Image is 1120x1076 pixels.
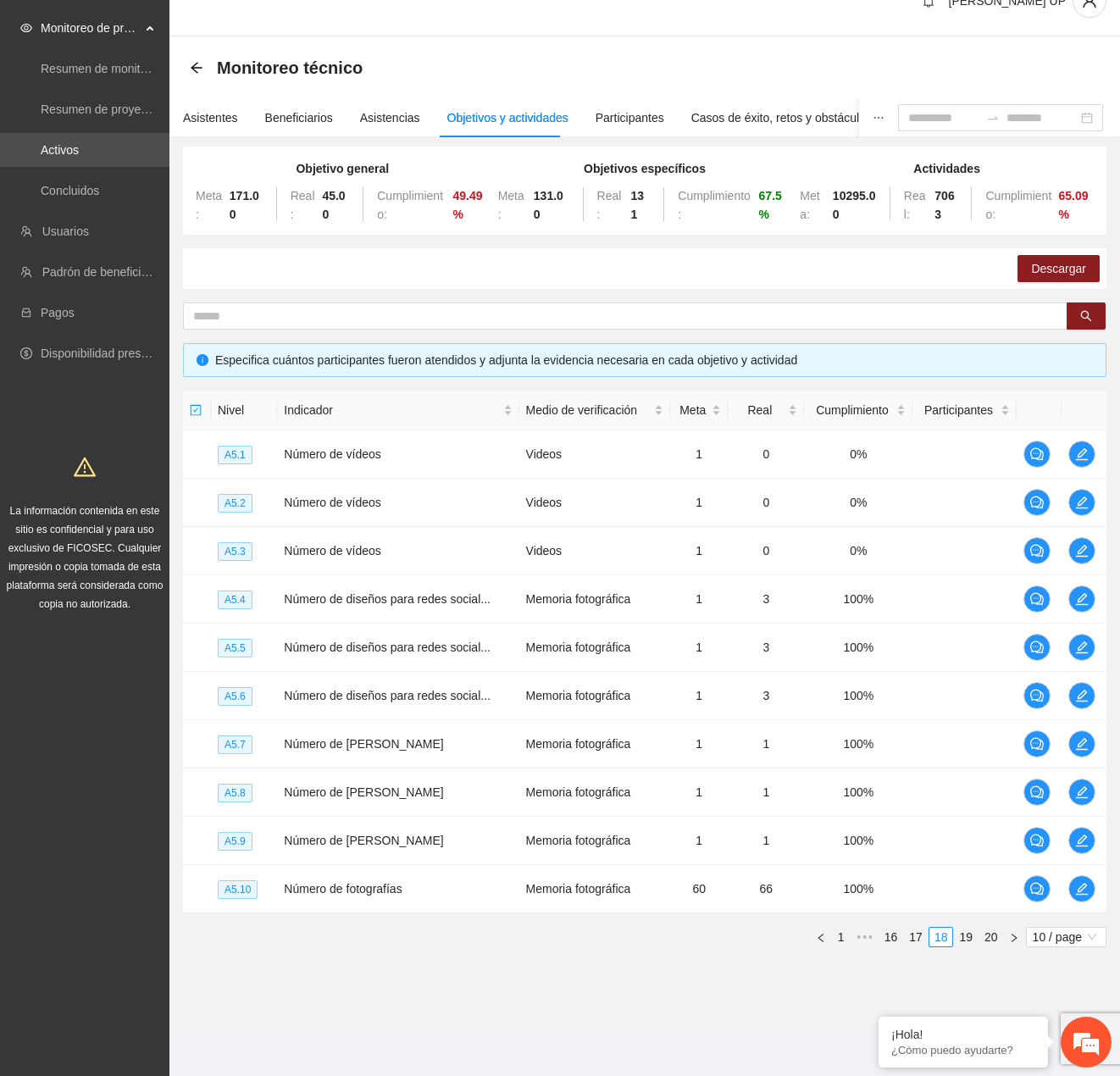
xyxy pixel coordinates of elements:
[804,430,912,479] td: 0%
[1068,730,1095,757] button: edit
[1080,310,1092,324] span: search
[596,108,664,127] div: Participantes
[519,624,671,672] td: Memoria fotográfica
[519,720,671,768] td: Memoria fotográfica
[1023,441,1051,468] button: comment
[218,591,252,609] span: A5.4
[218,735,252,754] span: A5.7
[670,527,728,575] td: 1
[851,927,879,947] li: Previous 5 Pages
[1017,255,1100,282] button: Descargar
[377,189,443,221] span: Cumplimiento:
[934,189,954,221] strong: 7063
[954,928,978,946] a: 19
[218,784,252,802] span: A5.8
[831,927,851,947] li: 1
[20,22,32,34] span: eye
[42,265,167,279] a: Padrón de beneficiarios
[670,817,728,865] td: 1
[1069,834,1095,847] span: edit
[804,672,912,720] td: 100%
[670,479,728,527] td: 1
[41,143,79,157] a: Activos
[979,927,1004,947] li: 20
[277,527,518,575] td: Número de vídeos
[190,404,202,416] span: check-square
[670,575,728,624] td: 1
[519,527,671,575] td: Videos
[1023,827,1051,854] button: comment
[728,672,804,720] td: 3
[728,624,804,672] td: 3
[498,189,524,221] span: Meta:
[919,401,997,419] span: Participantes
[74,456,96,478] span: warning
[1023,875,1051,902] button: comment
[277,479,518,527] td: Número de vídeos
[728,527,804,575] td: 0
[7,505,164,610] span: La información contenida en este sitio es confidencial y para uso exclusivo de FICOSEC. Cualquier...
[670,391,728,430] th: Meta
[1069,592,1095,606] span: edit
[879,928,903,946] a: 16
[1009,933,1019,943] span: right
[728,768,804,817] td: 1
[8,463,323,522] textarea: Escriba su mensaje y pulse “Intro”
[1068,585,1095,613] button: edit
[678,189,751,221] span: Cumplimiento:
[728,575,804,624] td: 3
[728,479,804,527] td: 0
[41,62,164,75] a: Resumen de monitoreo
[1068,682,1095,709] button: edit
[903,927,929,947] li: 17
[804,768,912,817] td: 100%
[230,189,259,221] strong: 171.00
[670,865,728,913] td: 60
[832,928,851,946] a: 1
[277,768,518,817] td: Número de [PERSON_NAME]
[728,720,804,768] td: 1
[986,111,1000,125] span: to
[519,672,671,720] td: Memoria fotográfica
[265,108,333,127] div: Beneficiarios
[217,54,363,81] span: Monitoreo técnico
[904,189,926,221] span: Real:
[215,351,1093,369] div: Especifica cuántos participantes fueron atendidos y adjunta la evidencia necesaria en cada objeti...
[670,768,728,817] td: 1
[811,401,893,419] span: Cumplimiento
[1023,730,1051,757] button: comment
[519,430,671,479] td: Videos
[519,865,671,913] td: Memoria fotográfica
[670,720,728,768] td: 1
[41,306,75,319] a: Pagos
[190,61,203,75] div: Back
[284,401,499,419] span: Indicador
[1033,928,1100,946] span: 10 / page
[284,641,491,654] span: Número de diseños para redes social...
[519,391,671,430] th: Medio de verificación
[986,111,1000,125] span: swap-right
[218,832,252,851] span: A5.9
[728,865,804,913] td: 66
[41,11,141,45] span: Monitoreo de proyectos
[851,927,879,947] span: •••
[526,401,651,419] span: Medio de verificación
[218,542,252,561] span: A5.3
[1069,641,1095,654] span: edit
[218,687,252,706] span: A5.6
[447,108,568,127] div: Objetivos y actividades
[277,817,518,865] td: Número de [PERSON_NAME]
[1023,489,1051,516] button: comment
[519,575,671,624] td: Memoria fotográfica
[929,927,954,947] li: 18
[912,391,1017,430] th: Participantes
[322,189,345,221] strong: 45.00
[1059,189,1089,221] strong: 65.09 %
[42,225,89,238] a: Usuarios
[691,108,872,127] div: Casos de éxito, retos y obstáculos
[891,1044,1035,1057] p: ¿Cómo puedo ayudarte?
[1004,927,1024,947] li: Next Page
[670,624,728,672] td: 1
[1068,634,1095,661] button: edit
[1068,827,1095,854] button: edit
